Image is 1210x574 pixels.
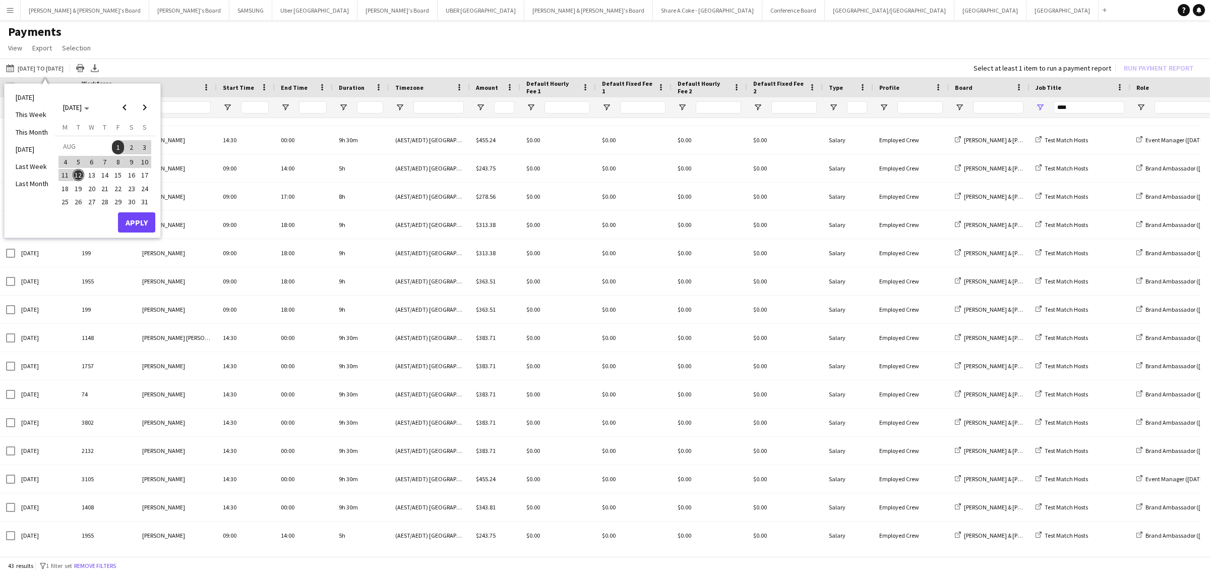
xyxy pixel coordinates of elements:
button: 21-08-2025 [98,182,111,195]
span: 13 [86,169,98,181]
span: Test Match Hosts [1045,136,1088,144]
button: Open Filter Menu [1136,103,1145,112]
a: [PERSON_NAME] & [PERSON_NAME]'s Board [955,277,1076,285]
div: Employed Crew [873,267,949,295]
div: $0.00 [520,296,596,323]
div: [DATE] [15,239,76,267]
button: [PERSON_NAME] & [PERSON_NAME]'s Board [524,1,653,20]
div: 09:00 [217,267,275,295]
button: Open Filter Menu [476,103,485,112]
div: $0.00 [747,183,823,210]
button: 16-08-2025 [125,168,138,182]
button: SAMSUNG [229,1,272,20]
div: $0.00 [672,324,747,352]
div: [DATE] [15,296,76,323]
div: $0.00 [672,126,747,154]
div: (AEST/AEDT) [GEOGRAPHIC_DATA] [389,183,470,210]
div: $0.00 [520,409,596,436]
button: 05-08-2025 [72,155,85,168]
div: 9h [333,211,389,239]
button: [PERSON_NAME]'s Board [149,1,229,20]
div: $0.00 [672,183,747,210]
span: 15 [112,169,124,181]
button: [GEOGRAPHIC_DATA]/[GEOGRAPHIC_DATA] [825,1,954,20]
div: 8h [333,183,389,210]
div: 1955 [76,267,136,295]
div: [DATE] [15,324,76,352]
div: [DATE] [15,267,76,295]
div: Employed Crew [873,380,949,408]
div: 18:00 [275,239,333,267]
button: 24-08-2025 [138,182,151,195]
div: 18:00 [275,211,333,239]
span: [DATE] [63,103,82,112]
button: 02-08-2025 [125,140,138,155]
span: Export [32,43,52,52]
div: $0.00 [672,409,747,436]
span: 20 [86,183,98,195]
span: 25 [59,196,71,208]
button: Open Filter Menu [879,103,888,112]
div: (AEST/AEDT) [GEOGRAPHIC_DATA] [389,239,470,267]
input: Board Filter Input [973,101,1023,113]
button: Open Filter Menu [281,103,290,112]
button: [PERSON_NAME] & [PERSON_NAME]'s Board [21,1,149,20]
span: Test Match Hosts [1045,164,1088,172]
span: [PERSON_NAME] & [PERSON_NAME]'s Board [964,306,1076,313]
button: 18-08-2025 [58,182,72,195]
button: 29-08-2025 [111,195,125,208]
a: Test Match Hosts [1036,221,1088,228]
div: Salary [823,324,873,352]
div: 00:00 [275,324,333,352]
button: 28-08-2025 [98,195,111,208]
span: 16 [126,169,138,181]
div: Salary [823,154,873,182]
div: Employed Crew [873,324,949,352]
span: 19 [73,183,85,195]
button: 23-08-2025 [125,182,138,195]
input: Default Fixed Fee 1 Filter Input [620,101,665,113]
button: 01-08-2025 [111,140,125,155]
button: 26-08-2025 [72,195,85,208]
div: 5h [333,154,389,182]
div: $0.00 [520,239,596,267]
span: 31 [139,196,151,208]
a: [PERSON_NAME] & [PERSON_NAME]'s Board [955,362,1076,370]
div: 199 [76,239,136,267]
div: Employed Crew [873,352,949,380]
div: Employed Crew [873,296,949,323]
div: Employed Crew [873,154,949,182]
button: 11-08-2025 [58,168,72,182]
div: $0.00 [672,211,747,239]
div: $0.00 [596,324,672,352]
span: 9 [126,156,138,168]
button: Open Filter Menu [395,103,404,112]
input: Default Fixed Fee 2 Filter Input [771,101,817,113]
div: (AEST/AEDT) [GEOGRAPHIC_DATA] [389,126,470,154]
div: $0.00 [520,211,596,239]
div: [DATE] [15,380,76,408]
div: 9h 30m [333,352,389,380]
button: 04-08-2025 [58,155,72,168]
span: 18 [59,183,71,195]
div: Salary [823,352,873,380]
div: 9h 30m [333,324,389,352]
div: 18:00 [275,296,333,323]
span: View [8,43,22,52]
div: $0.00 [596,183,672,210]
button: Open Filter Menu [526,103,535,112]
button: 14-08-2025 [98,168,111,182]
a: Test Match Hosts [1036,390,1088,398]
input: Default Hourly Fee 2 Filter Input [696,101,741,113]
input: End Time Filter Input [299,101,327,113]
span: [PERSON_NAME] & [PERSON_NAME]'s Board [964,136,1076,144]
div: $0.00 [747,324,823,352]
div: (AEST/AEDT) [GEOGRAPHIC_DATA] [389,380,470,408]
a: Selection [58,41,95,54]
div: $0.00 [596,380,672,408]
div: [DATE] [15,352,76,380]
a: [PERSON_NAME] & [PERSON_NAME]'s Board [955,221,1076,228]
span: 11 [59,169,71,181]
div: 00:00 [275,380,333,408]
input: Type Filter Input [847,101,867,113]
